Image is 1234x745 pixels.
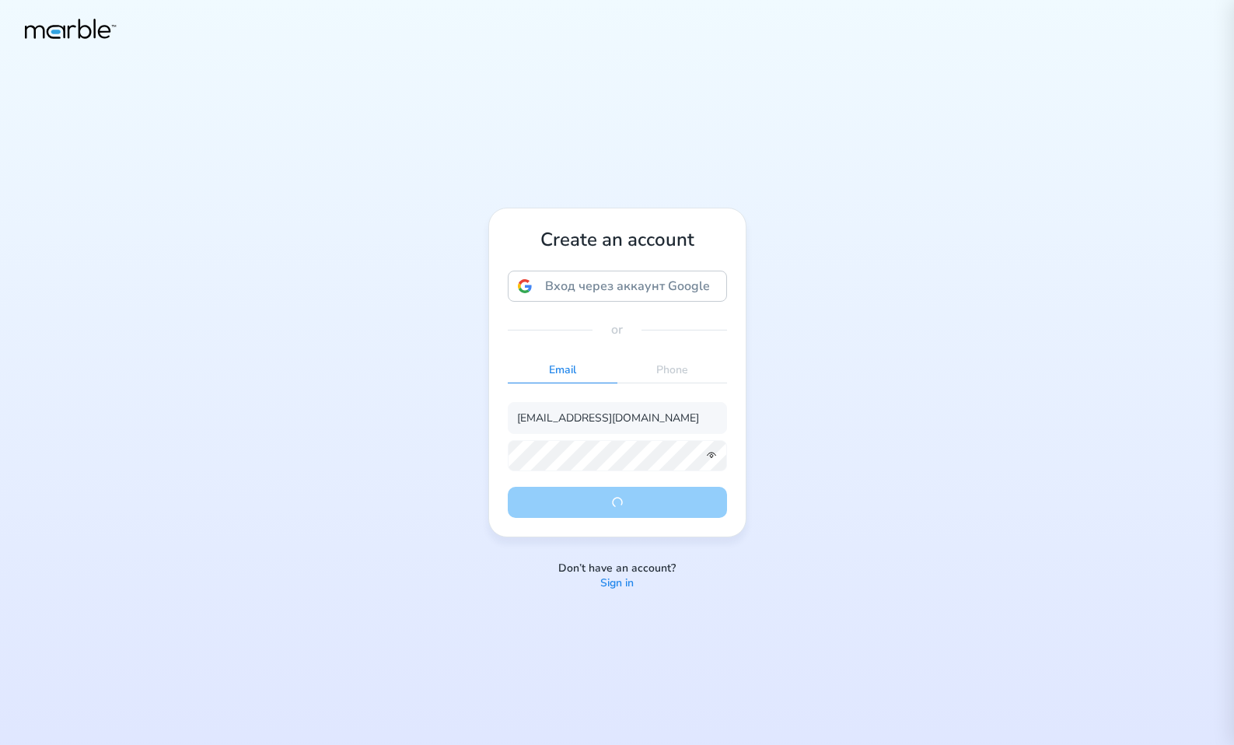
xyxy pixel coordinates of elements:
p: Phone [617,358,727,383]
span: Вход через аккаунт Google [538,278,717,295]
input: Account email [508,402,727,433]
button: Continue [508,487,727,518]
h1: Create an account [508,227,727,252]
a: Sign in [600,576,634,591]
p: Email [508,358,617,383]
p: or [611,320,623,339]
div: Вход через аккаунт Google [508,271,727,302]
p: Don’t have an account? [558,561,676,576]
